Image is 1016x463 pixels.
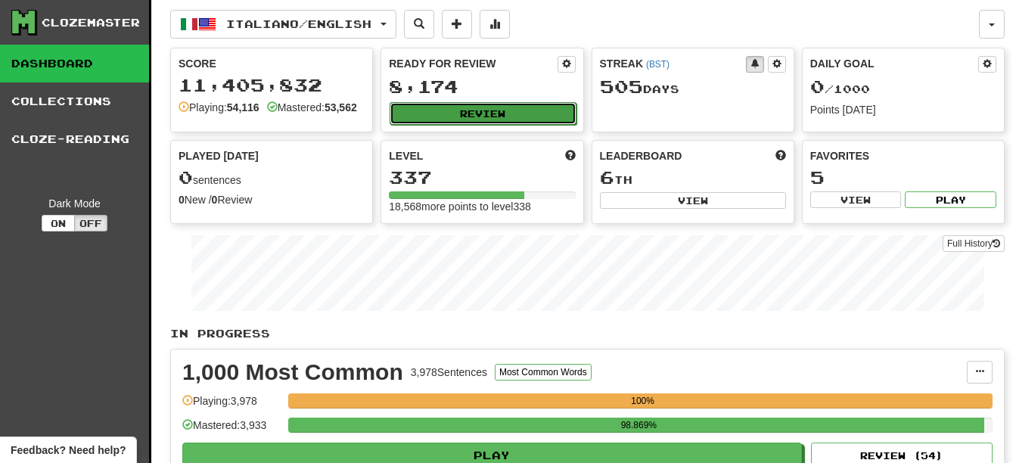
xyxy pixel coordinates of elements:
[182,418,281,443] div: Mastered: 3,933
[179,148,259,163] span: Played [DATE]
[389,56,557,71] div: Ready for Review
[389,199,575,214] div: 18,568 more points to level 338
[600,56,746,71] div: Streak
[182,393,281,418] div: Playing: 3,978
[182,361,403,384] div: 1,000 Most Common
[600,76,643,97] span: 505
[267,100,357,115] div: Mastered:
[226,17,371,30] span: Italiano / English
[389,168,575,187] div: 337
[389,148,423,163] span: Level
[600,168,786,188] div: th
[325,101,357,113] strong: 53,562
[810,191,902,208] button: View
[810,56,978,73] div: Daily Goal
[227,101,259,113] strong: 54,116
[170,10,396,39] button: Italiano/English
[442,10,472,39] button: Add sentence to collection
[179,194,185,206] strong: 0
[810,148,996,163] div: Favorites
[179,168,365,188] div: sentences
[810,82,870,95] span: / 1000
[600,166,614,188] span: 6
[212,194,218,206] strong: 0
[179,76,365,95] div: 11,405,832
[810,76,825,97] span: 0
[170,326,1005,341] p: In Progress
[600,192,786,209] button: View
[11,443,126,458] span: Open feedback widget
[179,100,259,115] div: Playing:
[480,10,510,39] button: More stats
[565,148,576,163] span: Score more points to level up
[600,148,682,163] span: Leaderboard
[905,191,996,208] button: Play
[404,10,434,39] button: Search sentences
[775,148,786,163] span: This week in points, UTC
[179,56,365,71] div: Score
[943,235,1005,252] a: Full History
[293,393,993,409] div: 100%
[42,215,75,231] button: On
[179,192,365,207] div: New / Review
[411,365,487,380] div: 3,978 Sentences
[11,196,138,211] div: Dark Mode
[810,102,996,117] div: Points [DATE]
[179,166,193,188] span: 0
[293,418,984,433] div: 98.869%
[600,77,786,97] div: Day s
[42,15,140,30] div: Clozemaster
[810,168,996,187] div: 5
[74,215,107,231] button: Off
[495,364,592,381] button: Most Common Words
[646,59,670,70] a: (BST)
[390,102,576,125] button: Review
[389,77,575,96] div: 8,174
